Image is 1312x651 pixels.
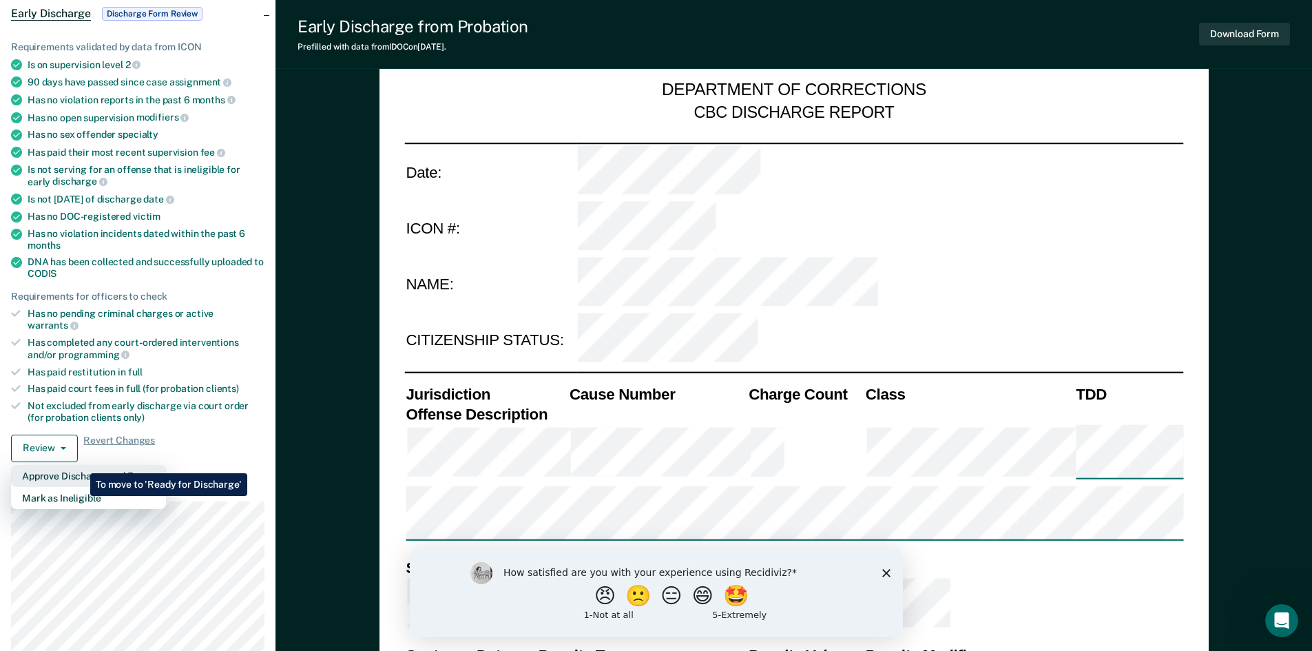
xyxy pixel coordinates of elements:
span: 2 [125,59,141,70]
button: Review [11,435,78,462]
iframe: Survey by Kim from Recidiviz [410,548,903,637]
div: DNA has been collected and successfully uploaded to [28,256,264,280]
th: Jurisdiction [404,384,568,404]
th: Start Date [747,557,1183,577]
th: Cause Number [568,384,747,404]
div: Has no DOC-registered [28,211,264,223]
div: Has no violation reports in the past 6 [28,94,264,106]
span: Discharge Form Review [102,7,202,21]
span: only) [123,412,145,423]
th: Charge Count [747,384,864,404]
span: date [143,194,174,205]
span: Revert Changes [83,435,155,462]
iframe: Intercom live chat [1265,604,1298,637]
button: Mark as Ineligible [11,487,166,509]
div: Has paid restitution in [28,366,264,378]
button: Download Form [1199,23,1290,45]
th: Offense Description [404,404,568,424]
span: Early Discharge [11,7,91,21]
div: Is on supervision level [28,59,264,71]
div: CBC DISCHARGE REPORT [694,102,894,123]
div: Has paid their most recent supervision [28,146,264,158]
span: victim [133,211,160,222]
div: Has no sex offender [28,129,264,141]
div: Is not serving for an offense that is ineligible for early [28,164,264,187]
div: Requirements validated by data from ICON [11,41,264,53]
div: Has paid court fees in full (for probation [28,383,264,395]
span: clients) [206,383,239,394]
div: Has no violation incidents dated within the past 6 [28,228,264,251]
div: 90 days have passed since case [28,76,264,88]
span: modifiers [136,112,189,123]
div: Prefilled with data from IDOC on [DATE] . [298,42,528,52]
td: Date: [404,143,576,200]
div: Has completed any court-ordered interventions and/or [28,337,264,360]
th: TDD [1074,384,1183,404]
span: specialty [118,129,158,140]
div: Requirements for officers to check [11,291,264,302]
div: Early Discharge from Probation [298,17,528,37]
div: Has no open supervision [28,112,264,124]
span: programming [59,349,129,360]
th: Class [864,384,1074,404]
span: assignment [169,76,231,87]
span: CODIS [28,268,56,279]
span: full [128,366,143,378]
span: discharge [52,176,107,187]
div: DEPARTMENT OF CORRECTIONS [662,80,926,102]
div: Not excluded from early discharge via court order (for probation clients [28,400,264,424]
span: months [28,240,61,251]
span: months [192,94,236,105]
td: ICON #: [404,200,576,256]
th: Supervision Status [404,557,747,577]
button: Approve Discharge and Forms [11,465,166,487]
div: Is not [DATE] of discharge [28,193,264,205]
td: CITIZENSHIP STATUS: [404,313,576,369]
div: Has no pending criminal charges or active [28,308,264,331]
td: NAME: [404,256,576,313]
span: fee [200,147,225,158]
span: warrants [28,320,79,331]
